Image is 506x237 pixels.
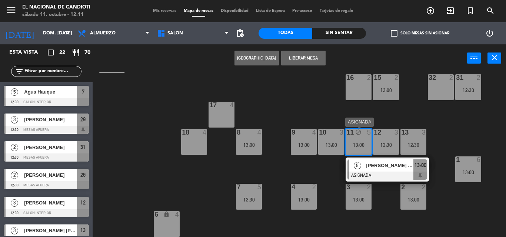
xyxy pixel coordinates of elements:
[80,226,86,235] span: 13
[46,48,55,57] i: crop_square
[24,227,77,234] span: [PERSON_NAME] [PERSON_NAME]
[346,197,372,202] div: 13:00
[486,6,495,15] i: search
[291,142,317,148] div: 13:00
[15,67,24,76] i: filter_list
[346,74,347,81] div: 16
[346,184,347,190] div: 3
[312,28,366,39] div: Sin sentar
[470,53,479,62] i: power_input
[234,51,279,65] button: [GEOGRAPHIC_DATA]
[487,53,501,64] button: close
[367,184,372,190] div: 2
[180,9,217,13] span: Mapa de mesas
[175,211,180,218] div: 4
[426,6,435,15] i: add_circle_outline
[312,184,317,190] div: 2
[373,88,399,93] div: 13:00
[24,88,77,96] span: Agus Hauque
[217,9,252,13] span: Disponibilidad
[485,29,494,38] i: power_settings_new
[24,171,77,179] span: [PERSON_NAME]
[80,198,86,207] span: 12
[24,67,81,75] input: Filtrar por nombre...
[11,88,18,96] span: 5
[477,156,481,163] div: 6
[11,172,18,179] span: 2
[84,48,90,57] span: 70
[6,4,17,16] i: menu
[291,197,317,202] div: 13:00
[80,143,86,152] span: 31
[373,142,399,148] div: 12:30
[422,129,426,136] div: 3
[236,142,262,148] div: 13:00
[391,30,449,37] label: Solo mesas sin asignar
[24,199,77,207] span: [PERSON_NAME]
[6,4,17,18] button: menu
[259,28,312,39] div: Todas
[346,142,372,148] div: 13:00
[400,142,426,148] div: 12:30
[395,129,399,136] div: 3
[90,31,116,36] span: Almuerzo
[395,74,399,81] div: 2
[490,53,499,62] i: close
[167,31,183,36] span: SALON
[455,170,481,175] div: 13:00
[367,74,372,81] div: 2
[203,129,207,136] div: 4
[312,129,317,136] div: 4
[11,116,18,123] span: 3
[82,87,84,96] span: 7
[252,9,289,13] span: Lista de Espera
[80,170,86,179] span: 26
[316,9,357,13] span: Tarjetas de regalo
[11,199,18,207] span: 3
[236,197,262,202] div: 12:30
[346,129,347,136] div: 11
[149,9,180,13] span: Mis reservas
[281,51,326,65] button: Liberar Mesa
[289,9,316,13] span: Pre-acceso
[209,102,210,108] div: 17
[422,184,426,190] div: 2
[446,6,455,15] i: exit_to_app
[467,53,481,64] button: power_input
[80,115,86,124] span: 29
[4,48,53,57] div: Esta vista
[63,29,72,38] i: arrow_drop_down
[367,129,372,136] div: 5
[477,74,481,81] div: 2
[345,118,374,127] div: ASIGNADA
[22,11,90,18] div: sábado 11. octubre - 12:11
[59,48,65,57] span: 22
[154,211,155,218] div: 6
[354,162,361,169] span: 5
[22,4,90,11] div: El Nacional de Candioti
[230,102,234,108] div: 4
[163,211,170,217] i: lock
[401,184,402,190] div: 2
[236,29,244,38] span: pending_actions
[391,30,397,37] span: check_box_outline_blank
[415,161,426,170] span: 13:00
[401,129,402,136] div: 13
[24,143,77,151] span: [PERSON_NAME]
[466,6,475,15] i: turned_in_not
[340,129,344,136] div: 3
[11,144,18,151] span: 2
[318,142,344,148] div: 13:00
[400,197,426,202] div: 13:00
[355,129,362,135] i: block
